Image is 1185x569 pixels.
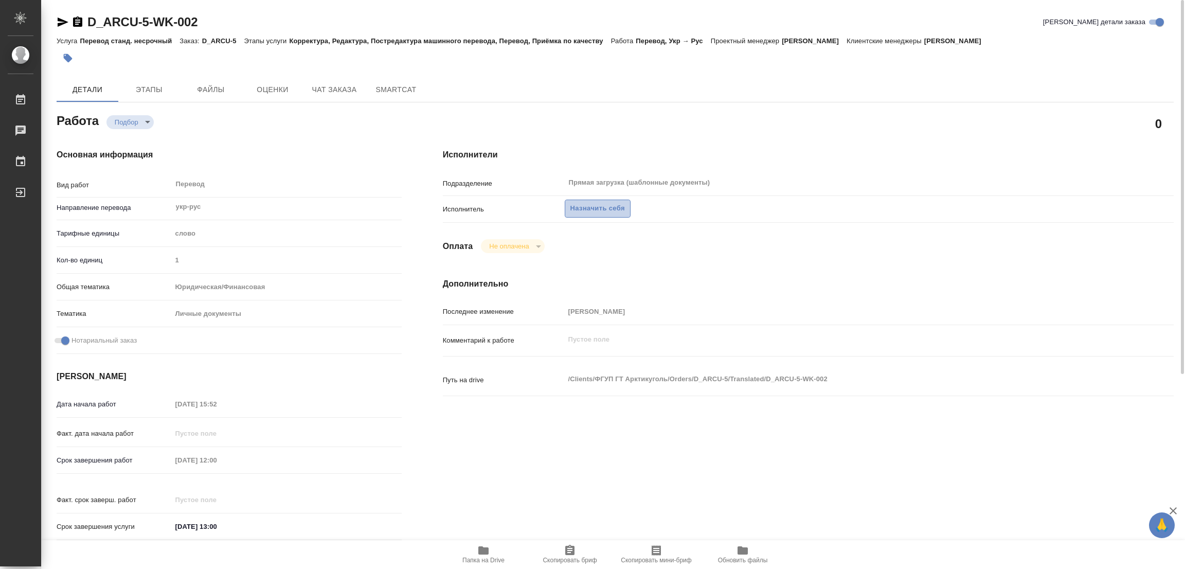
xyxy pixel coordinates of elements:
div: слово [172,225,402,242]
span: [PERSON_NAME] детали заказа [1043,17,1145,27]
span: Оценки [248,83,297,96]
span: Обновить файлы [718,557,768,564]
p: Подразделение [443,179,565,189]
span: SmartCat [371,83,421,96]
p: Этапы услуги [244,37,290,45]
p: Тематика [57,309,172,319]
input: Пустое поле [565,304,1113,319]
span: Скопировать мини-бриф [621,557,691,564]
h2: Работа [57,111,99,129]
button: Обновить файлы [699,540,786,569]
p: Срок завершения услуги [57,522,172,532]
p: Общая тематика [57,282,172,292]
p: Заказ: [179,37,202,45]
h4: [PERSON_NAME] [57,370,402,383]
span: Назначить себя [570,203,625,215]
div: Юридическая/Финансовая [172,278,402,296]
span: 🙏 [1153,514,1171,536]
span: Папка на Drive [462,557,505,564]
p: Исполнитель [443,204,565,215]
p: Перевод станд. несрочный [80,37,179,45]
div: Подбор [106,115,154,129]
p: Работа [611,37,636,45]
a: D_ARCU-5-WK-002 [87,15,197,29]
div: Подбор [481,239,544,253]
textarea: /Clients/ФГУП ГТ Арктикуголь/Orders/D_ARCU-5/Translated/D_ARCU-5-WK-002 [565,370,1113,388]
input: Пустое поле [172,253,402,268]
input: Пустое поле [172,492,262,507]
button: Папка на Drive [440,540,527,569]
button: Скопировать мини-бриф [613,540,699,569]
p: Последнее изменение [443,307,565,317]
button: Скопировать ссылку для ЯМессенджера [57,16,69,28]
button: Подбор [112,118,141,127]
p: Тарифные единицы [57,228,172,239]
p: Кол-во единиц [57,255,172,265]
input: ✎ Введи что-нибудь [172,519,262,534]
h2: 0 [1155,115,1162,132]
p: Корректура, Редактура, Постредактура машинного перевода, Перевод, Приёмка по качеству [289,37,611,45]
input: Пустое поле [172,426,262,441]
h4: Основная информация [57,149,402,161]
p: Перевод, Укр → Рус [636,37,710,45]
p: D_ARCU-5 [202,37,244,45]
p: Вид работ [57,180,172,190]
p: Факт. дата начала работ [57,429,172,439]
span: Детали [63,83,112,96]
button: 🙏 [1149,512,1175,538]
span: Скопировать бриф [543,557,597,564]
button: Скопировать ссылку [71,16,84,28]
h4: Исполнители [443,149,1174,161]
span: Нотариальный заказ [71,335,137,346]
h4: Оплата [443,240,473,253]
span: Файлы [186,83,236,96]
p: Клиентские менеджеры [847,37,924,45]
p: Комментарий к работе [443,335,565,346]
p: Срок завершения работ [57,455,172,466]
button: Не оплачена [486,242,532,251]
input: Пустое поле [172,453,262,468]
span: Этапы [124,83,174,96]
p: Факт. срок заверш. работ [57,495,172,505]
p: Услуга [57,37,80,45]
p: Дата начала работ [57,399,172,410]
p: Проектный менеджер [711,37,782,45]
button: Добавить тэг [57,47,79,69]
div: Личные документы [172,305,402,323]
p: [PERSON_NAME] [924,37,989,45]
button: Скопировать бриф [527,540,613,569]
p: [PERSON_NAME] [782,37,847,45]
input: Пустое поле [172,397,262,412]
span: Чат заказа [310,83,359,96]
h4: Дополнительно [443,278,1174,290]
p: Путь на drive [443,375,565,385]
button: Назначить себя [565,200,631,218]
p: Направление перевода [57,203,172,213]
